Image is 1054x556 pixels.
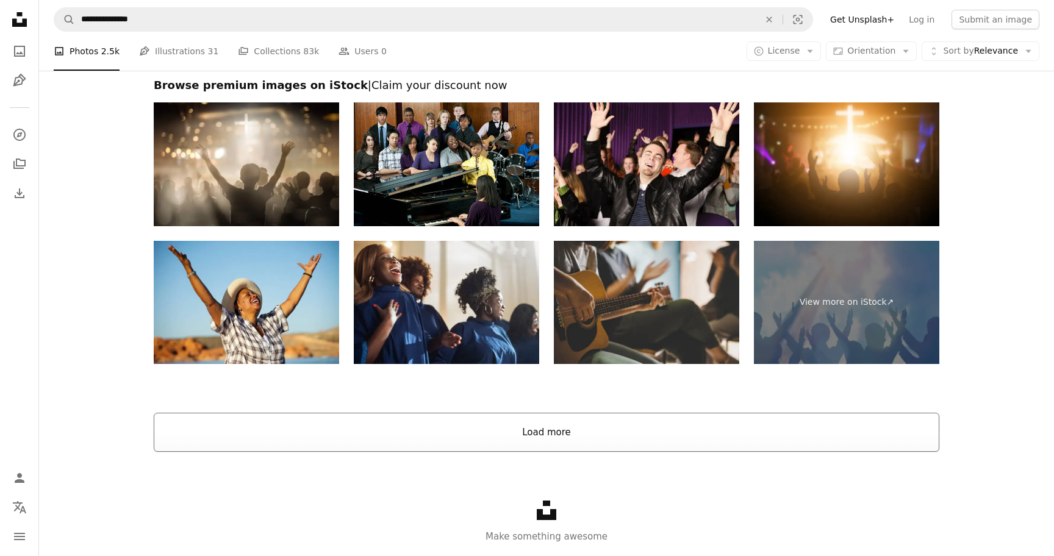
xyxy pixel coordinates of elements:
[7,181,32,205] a: Download History
[943,46,973,55] span: Sort by
[208,45,219,58] span: 31
[7,68,32,93] a: Illustrations
[7,39,32,63] a: Photos
[339,32,387,71] a: Users 0
[238,32,319,71] a: Collections 83k
[747,41,822,61] button: License
[39,529,1054,544] p: Make something awesome
[754,102,939,226] img: Christians raising their hands in praise and worship at a night music concert. Eucharist Therapy ...
[354,102,539,226] img: Singing
[368,79,507,91] span: | Claim your discount now
[952,10,1039,29] button: Submit an image
[154,78,939,93] h2: Browse premium images on iStock
[823,10,902,29] a: Get Unsplash+
[7,466,32,490] a: Log in / Sign up
[381,45,387,58] span: 0
[54,7,813,32] form: Find visuals sitewide
[54,8,75,31] button: Search Unsplash
[756,8,783,31] button: Clear
[768,46,800,55] span: License
[922,41,1039,61] button: Sort byRelevance
[354,241,539,365] img: Black Christian Gospel Singers in Church Clapping and Stomping, Praising Lord Jesus Christ. Song ...
[154,241,339,365] img: Woman Praising
[554,102,739,226] img: Concert Praise
[7,152,32,176] a: Collections
[783,8,812,31] button: Visual search
[154,102,339,226] img: Christians raising their hands in praise and worship at a night music concert
[7,123,32,147] a: Explore
[826,41,917,61] button: Orientation
[7,7,32,34] a: Home — Unsplash
[7,495,32,519] button: Language
[7,524,32,549] button: Menu
[902,10,942,29] a: Log in
[943,45,1018,57] span: Relevance
[847,46,895,55] span: Orientation
[154,413,939,452] button: Load more
[754,241,939,365] a: View more on iStock↗
[303,45,319,58] span: 83k
[554,241,739,365] img: Three people pray and praising God together
[139,32,218,71] a: Illustrations 31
